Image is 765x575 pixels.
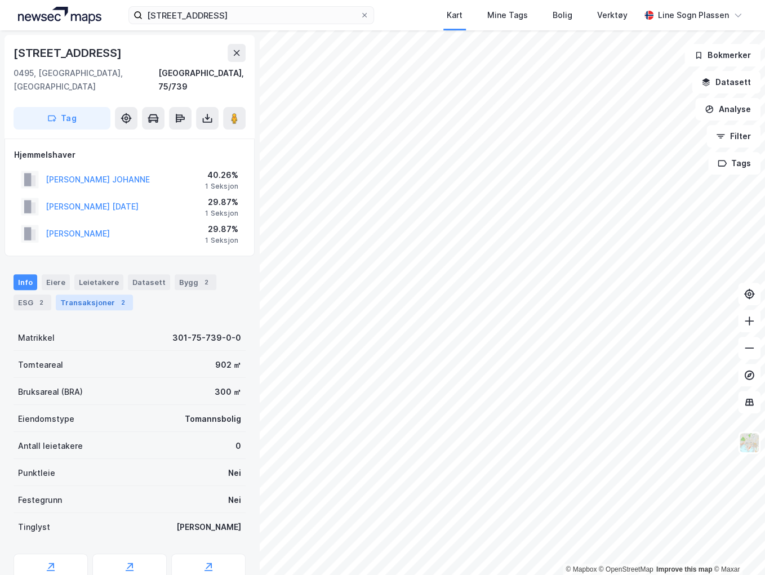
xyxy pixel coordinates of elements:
div: Info [14,274,37,290]
input: Søk på adresse, matrikkel, gårdeiere, leietakere eller personer [143,7,360,24]
div: Kart [447,8,462,22]
a: Mapbox [566,565,597,573]
div: Transaksjoner [56,295,133,310]
div: Datasett [128,274,170,290]
button: Tag [14,107,110,130]
div: 29.87% [205,222,238,236]
div: Line Sogn Plassen [658,8,729,22]
div: 0495, [GEOGRAPHIC_DATA], [GEOGRAPHIC_DATA] [14,66,158,93]
button: Datasett [692,71,760,93]
div: Nei [228,493,241,507]
div: Bolig [553,8,572,22]
div: 301-75-739-0-0 [172,331,241,345]
div: 1 Seksjon [205,182,238,191]
div: 1 Seksjon [205,236,238,245]
a: OpenStreetMap [599,565,653,573]
div: 2 [35,297,47,308]
div: Bygg [175,274,216,290]
div: Hjemmelshaver [14,148,245,162]
iframe: Chat Widget [709,521,765,575]
div: Matrikkel [18,331,55,345]
a: Improve this map [656,565,712,573]
div: 1 Seksjon [205,209,238,218]
div: Nei [228,466,241,480]
div: 2 [201,277,212,288]
div: Leietakere [74,274,123,290]
div: 300 ㎡ [215,385,241,399]
div: 902 ㎡ [215,358,241,372]
div: ESG [14,295,51,310]
div: Antall leietakere [18,439,83,453]
div: 0 [235,439,241,453]
div: Tinglyst [18,520,50,534]
img: Z [739,432,760,453]
div: Tomteareal [18,358,63,372]
button: Tags [708,152,760,175]
div: Mine Tags [487,8,528,22]
button: Bokmerker [684,44,760,66]
div: Tomannsbolig [185,412,241,426]
div: Eiendomstype [18,412,74,426]
div: Eiere [42,274,70,290]
button: Analyse [695,98,760,121]
div: [STREET_ADDRESS] [14,44,124,62]
img: logo.a4113a55bc3d86da70a041830d287a7e.svg [18,7,101,24]
div: [PERSON_NAME] [176,520,241,534]
div: Punktleie [18,466,55,480]
div: Bruksareal (BRA) [18,385,83,399]
div: 40.26% [205,168,238,182]
button: Filter [706,125,760,148]
div: Verktøy [597,8,628,22]
div: [GEOGRAPHIC_DATA], 75/739 [158,66,246,93]
div: Kontrollprogram for chat [709,521,765,575]
div: 29.87% [205,195,238,209]
div: 2 [117,297,128,308]
div: Festegrunn [18,493,62,507]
